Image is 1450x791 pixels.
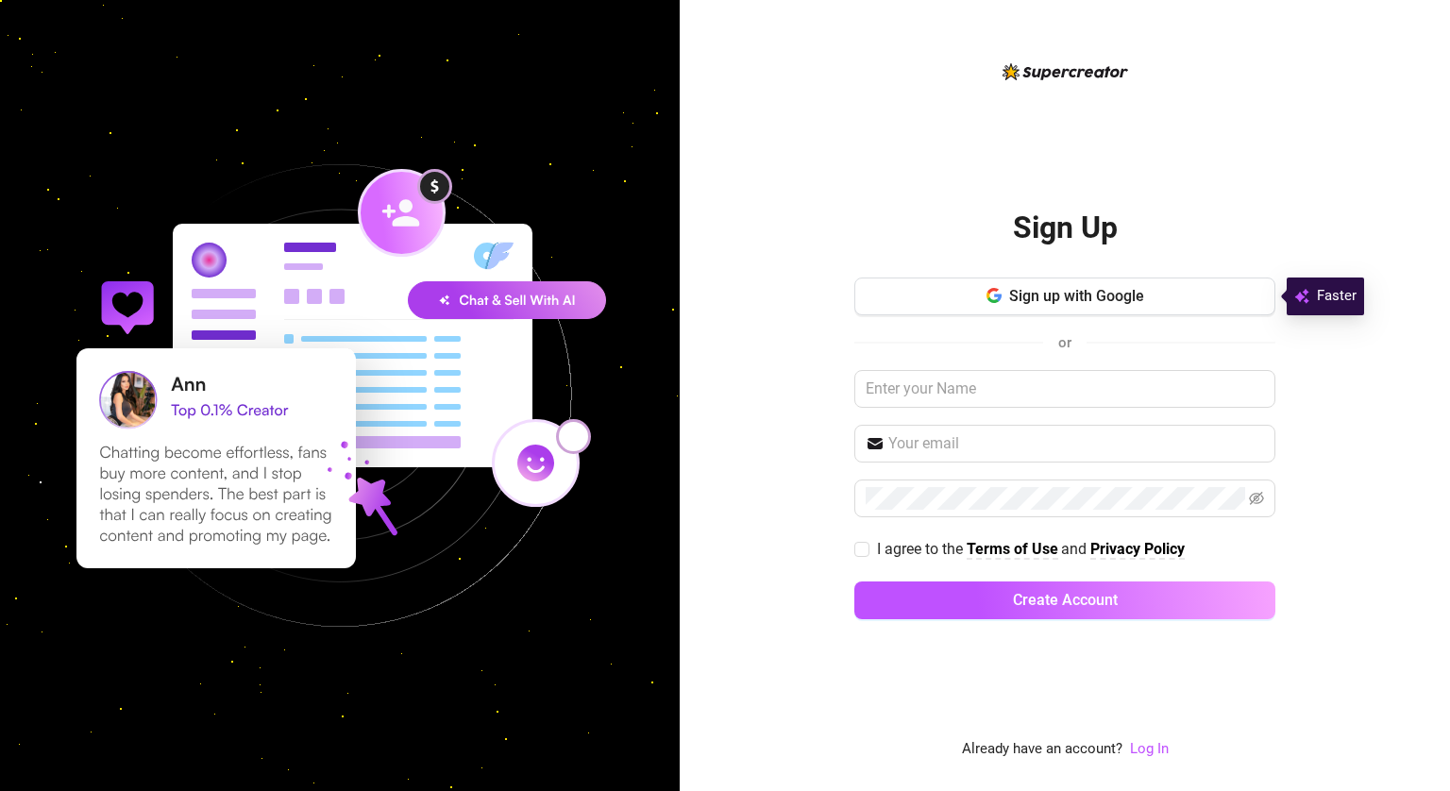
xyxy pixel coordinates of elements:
[1130,740,1169,757] a: Log In
[1294,285,1309,308] img: svg%3e
[1061,540,1090,558] span: and
[1090,540,1185,560] a: Privacy Policy
[967,540,1058,560] a: Terms of Use
[1013,591,1118,609] span: Create Account
[1130,738,1169,761] a: Log In
[1058,334,1071,351] span: or
[854,370,1275,408] input: Enter your Name
[1013,209,1118,247] h2: Sign Up
[1003,63,1128,80] img: logo-BBDzfeDw.svg
[1090,540,1185,558] strong: Privacy Policy
[854,581,1275,619] button: Create Account
[1249,491,1264,506] span: eye-invisible
[888,432,1264,455] input: Your email
[1009,287,1144,305] span: Sign up with Google
[1317,285,1357,308] span: Faster
[967,540,1058,558] strong: Terms of Use
[854,278,1275,315] button: Sign up with Google
[962,738,1122,761] span: Already have an account?
[877,540,967,558] span: I agree to the
[13,69,666,722] img: signup-background-D0MIrEPF.svg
